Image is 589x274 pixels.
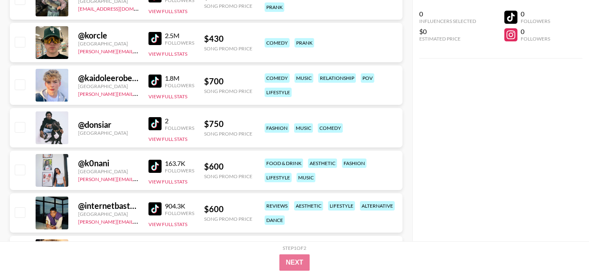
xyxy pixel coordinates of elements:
[165,210,194,216] div: Followers
[265,2,284,12] div: prank
[328,201,355,211] div: lifestyle
[419,18,476,24] div: Influencers Selected
[318,123,343,133] div: comedy
[204,131,252,137] div: Song Promo Price
[78,83,139,89] div: [GEOGRAPHIC_DATA]
[204,45,252,52] div: Song Promo Price
[148,179,187,185] button: View Full Stats
[148,160,162,173] img: TikTok
[148,8,187,14] button: View Full Stats
[204,216,252,222] div: Song Promo Price
[521,18,550,24] div: Followers
[78,120,139,130] div: @ donsiar
[78,47,199,54] a: [PERSON_NAME][EMAIL_ADDRESS][DOMAIN_NAME]
[419,36,476,42] div: Estimated Price
[148,93,187,100] button: View Full Stats
[361,73,374,83] div: pov
[148,32,162,45] img: TikTok
[265,73,290,83] div: comedy
[204,76,252,86] div: $ 700
[265,173,292,182] div: lifestyle
[148,117,162,130] img: TikTok
[165,32,194,40] div: 2.5M
[204,161,252,172] div: $ 600
[78,41,139,47] div: [GEOGRAPHIC_DATA]
[297,173,315,182] div: music
[521,27,550,36] div: 0
[165,159,194,168] div: 163.7K
[548,233,579,264] iframe: Drift Widget Chat Controller
[294,201,323,211] div: aesthetic
[419,27,476,36] div: $0
[265,38,290,48] div: comedy
[279,254,310,271] button: Next
[265,215,285,225] div: dance
[265,123,289,133] div: fashion
[78,89,199,97] a: [PERSON_NAME][EMAIL_ADDRESS][DOMAIN_NAME]
[294,38,314,48] div: prank
[419,10,476,18] div: 0
[78,158,139,168] div: @ k0nani
[78,168,139,174] div: [GEOGRAPHIC_DATA]
[148,136,187,142] button: View Full Stats
[78,217,199,225] a: [PERSON_NAME][EMAIL_ADDRESS][DOMAIN_NAME]
[318,73,356,83] div: relationship
[148,221,187,227] button: View Full Stats
[165,202,194,210] div: 904.3K
[165,117,194,125] div: 2
[342,159,366,168] div: fashion
[521,36,550,42] div: Followers
[204,119,252,129] div: $ 750
[165,82,194,88] div: Followers
[294,73,313,83] div: music
[78,201,139,211] div: @ internetbastard
[78,130,139,136] div: [GEOGRAPHIC_DATA]
[165,125,194,131] div: Followers
[148,51,187,57] button: View Full Stats
[265,88,292,97] div: lifestyle
[308,159,337,168] div: aesthetic
[204,204,252,214] div: $ 600
[78,4,160,12] a: [EMAIL_ADDRESS][DOMAIN_NAME]
[283,245,306,251] div: Step 1 of 2
[148,202,162,215] img: TikTok
[204,34,252,44] div: $ 430
[165,74,194,82] div: 1.8M
[204,88,252,94] div: Song Promo Price
[165,40,194,46] div: Followers
[360,201,395,211] div: alternative
[204,3,252,9] div: Song Promo Price
[521,10,550,18] div: 0
[294,123,313,133] div: music
[265,201,289,211] div: reviews
[78,30,139,41] div: @ korcle
[204,173,252,179] div: Song Promo Price
[78,73,139,83] div: @ kaidoleerobertslife
[78,174,199,182] a: [PERSON_NAME][EMAIL_ADDRESS][DOMAIN_NAME]
[165,168,194,174] div: Followers
[78,211,139,217] div: [GEOGRAPHIC_DATA]
[148,75,162,88] img: TikTok
[265,159,303,168] div: food & drink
